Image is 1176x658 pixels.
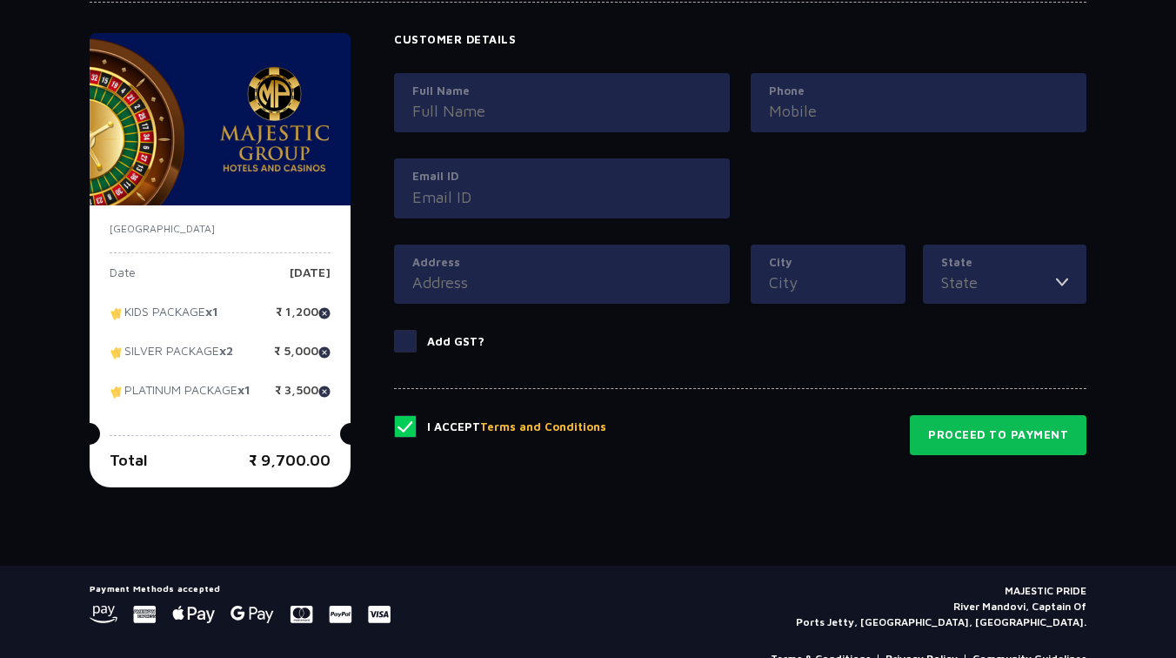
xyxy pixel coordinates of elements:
input: City [769,271,887,294]
p: PLATINUM PACKAGE [110,384,251,410]
strong: x2 [219,344,233,359]
label: Full Name [412,83,712,100]
p: ₹ 3,500 [275,384,331,410]
p: MAJESTIC PRIDE River Mandovi, Captain Of Ports Jetty, [GEOGRAPHIC_DATA], [GEOGRAPHIC_DATA]. [796,583,1086,630]
p: Add GST? [427,333,484,351]
img: tikcet [110,345,124,360]
p: I Accept [427,419,606,436]
p: Total [110,448,148,472]
img: toggler icon [1056,271,1068,294]
img: tikcet [110,384,124,399]
input: Address [412,271,712,294]
p: ₹ 1,200 [276,305,331,332]
p: [DATE] [290,266,331,292]
p: ₹ 9,700.00 [249,448,331,472]
input: Full Name [412,99,712,123]
img: tikcet [110,305,124,321]
p: Date [110,266,136,292]
h5: Payment Methods accepted [90,583,391,594]
input: Email ID [412,185,712,209]
button: Proceed to Payment [910,415,1086,455]
p: ₹ 5,000 [274,345,331,371]
label: Address [412,254,712,272]
p: SILVER PACKAGE [110,345,233,371]
label: Email ID [412,168,712,185]
label: State [941,254,1068,272]
p: [GEOGRAPHIC_DATA] [110,221,331,237]
input: Mobile [769,99,1068,123]
strong: x1 [237,383,251,398]
p: KIDS PACKAGE [110,305,218,332]
label: City [769,254,887,272]
button: Terms and Conditions [480,419,606,436]
strong: x1 [205,305,218,319]
h4: Customer Details [394,33,1086,47]
input: State [941,271,1056,294]
img: majesticPride-banner [90,33,351,205]
label: Phone [769,83,1068,100]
